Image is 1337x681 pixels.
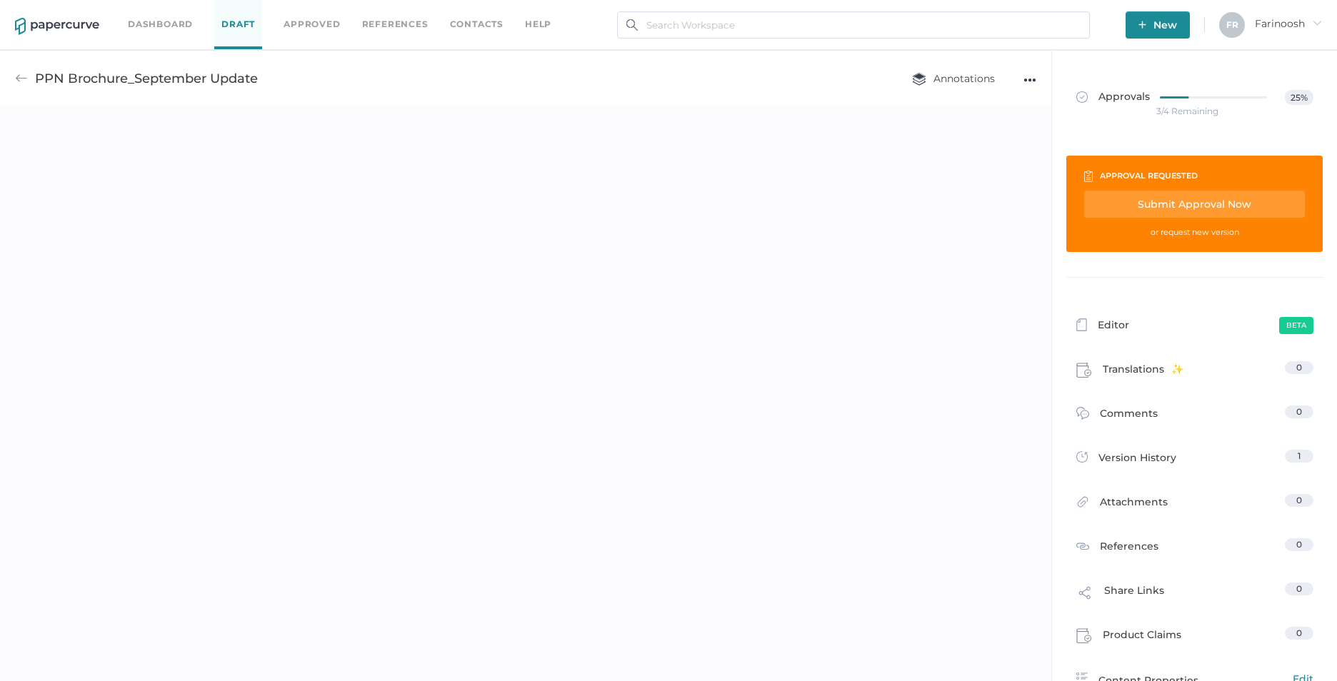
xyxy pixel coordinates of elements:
[1076,405,1313,428] a: Comments0
[1296,627,1302,638] span: 0
[1076,628,1092,644] img: claims-icon.71597b81.svg
[1076,91,1088,103] img: approved-grey.341b8de9.svg
[1098,317,1129,336] span: Editor
[1296,495,1302,505] span: 0
[1296,583,1302,594] span: 0
[1279,317,1313,334] span: Beta
[1296,406,1302,417] span: 0
[912,72,995,85] span: Annotations
[1226,19,1238,30] span: F R
[1076,90,1150,106] span: Approvals
[1138,11,1177,39] span: New
[617,11,1090,39] input: Search Workspace
[1285,90,1313,105] span: 25%
[1076,538,1313,557] a: References0
[1076,407,1089,423] img: comment-icon.4fbda5a2.svg
[1076,584,1093,605] img: share-link-icon.af96a55c.svg
[1104,582,1164,610] span: Share Links
[525,16,551,32] div: help
[1312,18,1322,28] i: arrow_right
[1076,582,1313,610] a: Share Links0
[1076,451,1088,465] img: versions-icon.ee5af6b0.svg
[1126,11,1190,39] button: New
[1296,539,1302,550] span: 0
[1084,170,1093,182] img: clipboard-icon-white.67177333.svg
[626,19,638,31] img: search.bf03fe8b.svg
[1076,540,1089,553] img: reference-icon.cd0ee6a9.svg
[1255,17,1322,30] span: Farinoosh
[1076,317,1313,336] a: EditorBeta
[1100,494,1168,516] span: Attachments
[1076,450,1313,470] a: Version History1
[1023,70,1036,90] div: ●●●
[362,16,429,32] a: References
[1084,224,1305,240] div: or request new version
[15,72,28,85] img: back-arrow-grey.72011ae3.svg
[1076,361,1313,383] a: Translations0
[1098,450,1176,470] span: Version History
[1296,362,1302,373] span: 0
[912,72,926,86] img: annotation-layers.cc6d0e6b.svg
[1138,21,1146,29] img: plus-white.e19ec114.svg
[284,16,340,32] a: Approved
[1076,495,1089,512] img: attachments-icon.0dd0e375.svg
[1076,494,1313,516] a: Attachments0
[1084,191,1305,218] div: Submit Approval Now
[15,18,99,35] img: papercurve-logo-colour.7244d18c.svg
[1103,627,1181,648] span: Product Claims
[128,16,193,32] a: Dashboard
[1068,76,1322,131] a: Approvals25%
[1100,405,1158,428] span: Comments
[898,65,1009,92] button: Annotations
[1100,168,1198,183] div: approval requested
[1100,538,1158,557] span: References
[450,16,504,32] a: Contacts
[1076,627,1313,648] a: Product Claims0
[1076,318,1087,331] img: template-icon-grey.e69f4ded.svg
[1298,450,1301,461] span: 1
[1076,363,1092,378] img: claims-icon.71597b81.svg
[35,65,258,92] div: PPN Brochure_September Update
[1103,361,1183,383] span: Translations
